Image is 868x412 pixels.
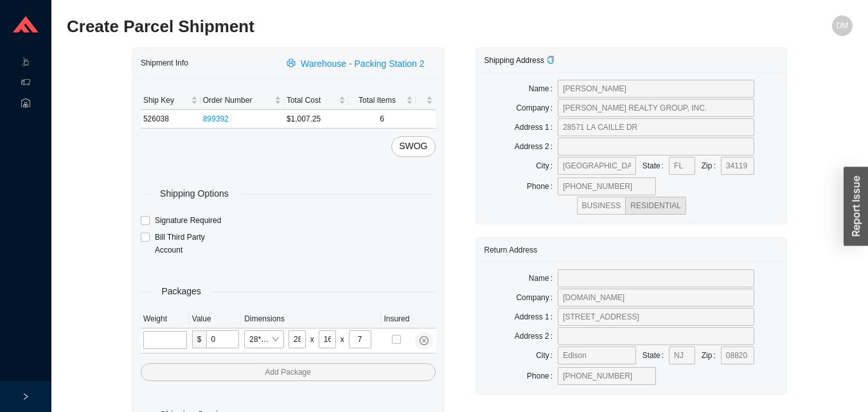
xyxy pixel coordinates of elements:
[319,330,336,348] input: W
[288,330,306,348] input: L
[381,310,412,328] th: Insured
[150,231,235,256] span: Bill Third Party Account
[279,54,435,72] button: printerWarehouse - Packing Station 2
[284,110,348,129] td: $1,007.25
[484,56,554,65] span: Shipping Address
[141,310,190,328] th: Weight
[484,238,779,262] div: Return Address
[284,91,348,110] th: Total Cost sortable
[630,201,681,210] span: RESIDENTIAL
[341,333,344,346] div: x
[200,91,284,110] th: Order Number sortable
[391,136,435,157] button: SWOG
[141,91,200,110] th: Ship Key sortable
[702,346,721,364] label: Zip
[203,94,272,107] span: Order Number
[516,289,558,307] label: Company
[22,393,30,400] span: right
[582,201,621,210] span: BUSINESS
[67,15,656,38] h2: Create Parcel Shipment
[152,284,209,299] span: Packages
[141,51,279,75] div: Shipment Info
[143,94,188,107] span: Ship Key
[399,139,427,154] span: SWOG
[415,332,433,350] button: close-circle
[642,157,669,175] label: State
[642,346,669,364] label: State
[527,367,558,385] label: Phone
[527,177,558,195] label: Phone
[702,157,721,175] label: Zip
[515,327,558,345] label: Address 2
[837,15,849,36] span: DM
[516,99,558,117] label: Company
[287,94,336,107] span: Total Cost
[351,94,404,107] span: Total Items
[536,157,558,175] label: City
[515,138,558,156] label: Address 2
[348,110,416,129] td: 6
[190,310,242,328] th: Value
[287,58,298,69] span: printer
[192,330,206,348] span: $
[150,214,226,227] span: Signature Required
[529,80,558,98] label: Name
[547,54,554,67] div: Copy
[301,57,424,71] span: Warehouse - Packing Station 2
[515,308,558,326] label: Address 1
[416,91,435,110] th: undefined sortable
[515,118,558,136] label: Address 1
[529,269,558,287] label: Name
[141,110,200,129] td: 526038
[348,91,416,110] th: Total Items sortable
[310,333,314,346] div: x
[203,114,229,123] a: 899392
[151,186,238,201] span: Shipping Options
[242,310,381,328] th: Dimensions
[547,56,554,64] span: copy
[536,346,558,364] label: City
[349,330,371,348] input: H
